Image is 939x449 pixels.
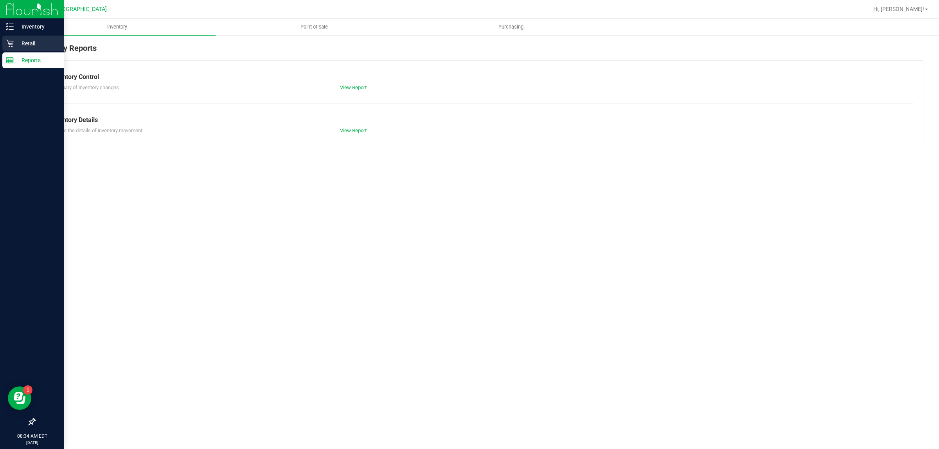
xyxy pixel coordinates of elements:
[14,56,61,65] p: Reports
[50,128,142,133] span: Explore the details of inventory movement
[340,84,367,90] a: View Report
[19,19,216,35] a: Inventory
[340,128,367,133] a: View Report
[412,19,609,35] a: Purchasing
[216,19,412,35] a: Point of Sale
[4,433,61,440] p: 08:34 AM EDT
[97,23,138,31] span: Inventory
[23,385,32,395] iframe: Resource center unread badge
[6,56,14,64] inline-svg: Reports
[4,440,61,445] p: [DATE]
[873,6,924,12] span: Hi, [PERSON_NAME]!
[290,23,338,31] span: Point of Sale
[53,6,107,13] span: [GEOGRAPHIC_DATA]
[488,23,534,31] span: Purchasing
[50,84,119,90] span: Summary of inventory changes
[6,23,14,31] inline-svg: Inventory
[6,40,14,47] inline-svg: Retail
[14,39,61,48] p: Retail
[34,42,923,60] div: Inventory Reports
[14,22,61,31] p: Inventory
[50,115,907,125] div: Inventory Details
[50,72,907,82] div: Inventory Control
[8,386,31,410] iframe: Resource center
